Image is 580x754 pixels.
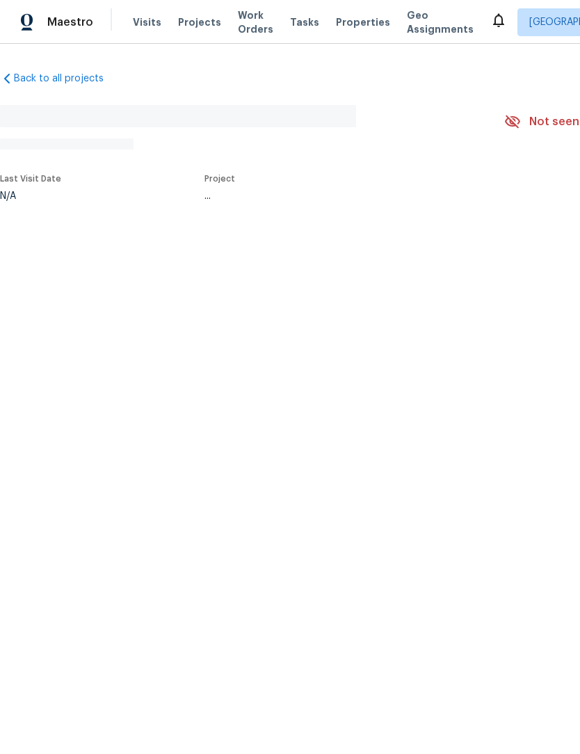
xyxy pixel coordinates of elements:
[204,175,235,183] span: Project
[336,15,390,29] span: Properties
[290,17,319,27] span: Tasks
[133,15,161,29] span: Visits
[47,15,93,29] span: Maestro
[178,15,221,29] span: Projects
[407,8,474,36] span: Geo Assignments
[204,191,472,201] div: ...
[238,8,273,36] span: Work Orders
